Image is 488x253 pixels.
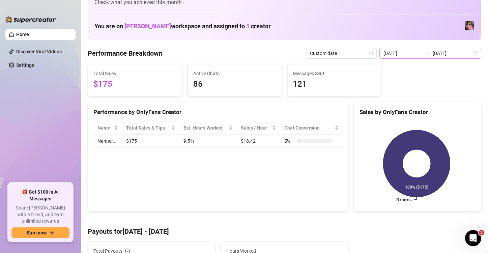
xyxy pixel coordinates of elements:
div: Est. Hours Worked [183,124,227,132]
td: $175 [122,135,179,148]
span: 🎁 Get $100 in AI Messages [11,189,69,202]
td: Nanner… [93,135,122,148]
td: 9.5 h [179,135,237,148]
span: Custom date [310,48,373,58]
button: Earn nowarrow-right [11,227,69,238]
td: $18.42 [237,135,280,148]
span: Chat Conversion [284,124,333,132]
span: Total Sales & Tips [126,124,170,132]
a: Settings [16,62,34,68]
span: arrow-right [49,230,54,235]
span: $175 [93,78,176,91]
th: Total Sales & Tips [122,121,179,135]
img: logo-BBDzfeDw.svg [5,16,56,23]
input: Start date [383,50,422,57]
span: 2 [479,230,484,235]
h4: Performance Breakdown [88,49,163,58]
div: Sales by OnlyFans Creator [360,108,476,117]
span: 121 [293,78,376,91]
span: [PERSON_NAME] [124,23,171,30]
h4: Payouts for [DATE] - [DATE] [88,227,481,236]
span: Messages Sent [293,70,376,77]
th: Sales / Hour [237,121,280,135]
span: to [425,51,430,56]
a: Home [16,32,29,37]
h1: You are on workspace and assigned to creator [94,23,271,30]
span: Name [97,124,113,132]
div: Performance by OnlyFans Creator [93,108,343,117]
th: Chat Conversion [280,121,343,135]
span: Total Sales [93,70,176,77]
span: calendar [369,51,373,55]
span: Active Chats [193,70,276,77]
span: Sales / Hour [241,124,271,132]
th: Name [93,121,122,135]
text: Nanner… [396,197,412,202]
span: swap-right [425,51,430,56]
img: Nanner [465,21,474,30]
span: Share [PERSON_NAME] with a friend, and earn unlimited rewards [11,205,69,225]
span: 5 % [284,137,295,145]
a: Discover Viral Videos [16,49,62,54]
span: 1 [246,23,250,30]
span: 86 [193,78,276,91]
span: Earn now [27,230,47,235]
input: End date [433,50,471,57]
iframe: Intercom live chat [465,230,481,246]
